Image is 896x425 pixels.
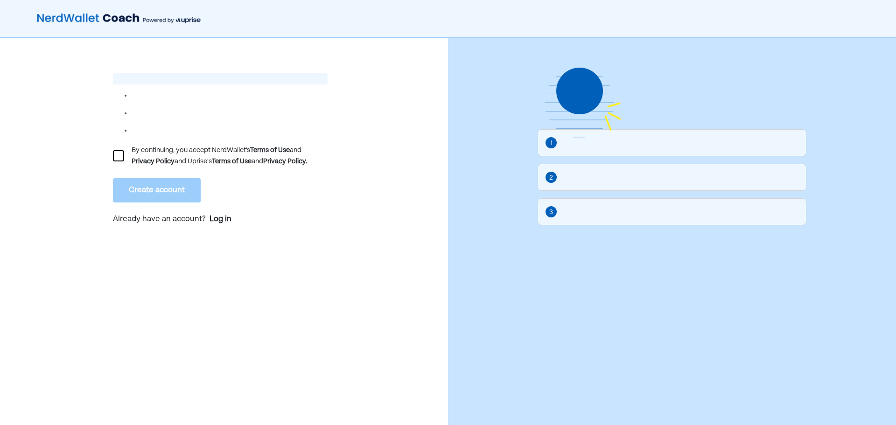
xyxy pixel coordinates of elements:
div: 2 [549,173,553,183]
div: 3 [549,207,553,217]
p: Already have an account? [113,214,328,226]
button: Create account [113,178,201,202]
div: Terms of Use [212,156,252,167]
a: Log in [210,214,231,225]
div: Terms of Use [250,145,290,156]
div: Privacy Policy. [263,156,307,167]
div: 1 [550,138,553,148]
div: By continuing, you accept NerdWallet’s and and Uprise's and [132,145,328,167]
div: Privacy Policy [132,156,175,167]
